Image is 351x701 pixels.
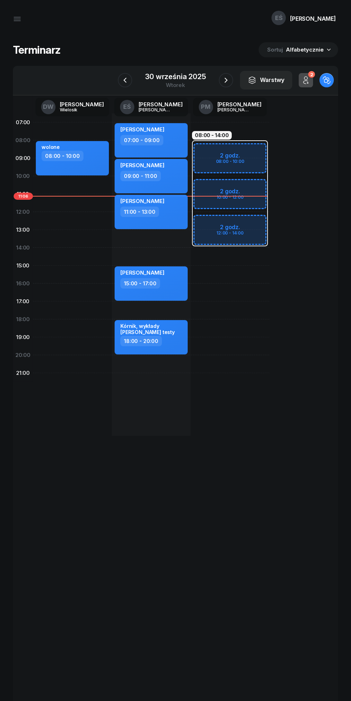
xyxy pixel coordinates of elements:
span: Sortuj [267,45,284,54]
div: 12:00 [13,203,33,221]
div: 10:00 [13,167,33,185]
span: EŚ [275,15,283,21]
div: [PERSON_NAME] [139,107,173,112]
div: 09:00 - 11:00 [120,171,161,181]
div: 11:00 [13,185,33,203]
div: Wielosik [60,107,94,112]
div: [PERSON_NAME] [217,102,261,107]
div: 07:00 [13,113,33,131]
button: 2 [299,73,313,87]
div: 20:00 [13,346,33,364]
div: 15:00 [13,257,33,275]
h1: Terminarz [13,43,61,56]
div: 14:00 [13,239,33,257]
div: 09:00 [13,149,33,167]
div: [PERSON_NAME] [217,107,252,112]
div: Kórnik, wykłady [PERSON_NAME] testy [120,323,183,335]
div: [PERSON_NAME] [60,102,104,107]
span: [PERSON_NAME] [120,269,164,276]
span: [PERSON_NAME] [120,198,164,204]
a: PM[PERSON_NAME][PERSON_NAME] [193,98,267,116]
div: 19:00 [13,328,33,346]
div: [PERSON_NAME] [290,16,336,21]
div: 21:00 [13,364,33,382]
button: Warstwy [240,71,292,90]
div: 18:00 [13,310,33,328]
div: 13:00 [13,221,33,239]
span: EŚ [123,104,131,110]
a: DW[PERSON_NAME]Wielosik [35,98,110,116]
div: wtorek [145,82,206,88]
div: wolone [42,144,60,150]
button: Sortuj Alfabetycznie [259,42,338,57]
span: PM [201,104,211,110]
div: 17:00 [13,293,33,310]
span: DW [43,104,54,110]
div: Warstwy [248,76,284,85]
div: 07:00 - 09:00 [120,135,163,145]
div: 2 [308,71,315,78]
div: 16:00 [13,275,33,293]
div: 30 września 2025 [145,73,206,80]
div: 11:00 - 13:00 [120,207,159,217]
div: 08:00 - 10:00 [42,151,83,161]
div: 15:00 - 17:00 [120,278,160,289]
div: 08:00 [13,131,33,149]
span: [PERSON_NAME] [120,126,164,133]
span: [PERSON_NAME] [120,162,164,169]
span: Alfabetycznie [286,46,324,53]
div: [PERSON_NAME] [139,102,183,107]
span: 11:06 [14,193,33,200]
a: EŚ[PERSON_NAME][PERSON_NAME] [114,98,188,116]
div: 18:00 - 20:00 [120,336,162,346]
